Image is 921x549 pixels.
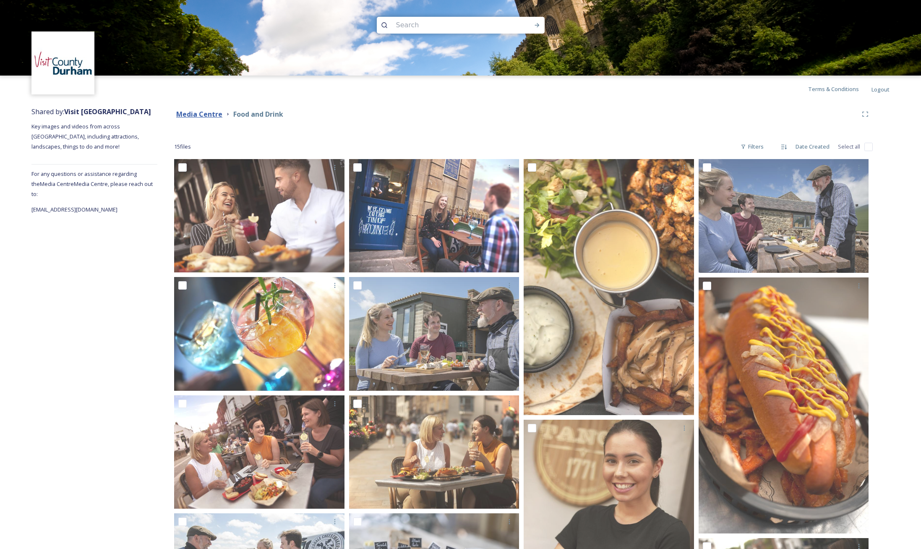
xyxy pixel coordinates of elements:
[233,110,283,119] strong: Food and Drink
[808,84,871,94] a: Terms & Conditions
[871,86,890,93] span: Logout
[349,159,519,272] img: Food and Drink Durham City
[176,110,222,119] strong: Media Centre
[838,143,860,151] span: Select all
[174,277,344,390] img: Food and Drink Durham City
[808,85,859,93] span: Terms & Conditions
[699,159,869,273] img: Teesdale Cheesemakers
[33,33,94,94] img: 1680077135441.jpeg
[31,206,117,213] span: [EMAIL_ADDRESS][DOMAIN_NAME]
[736,139,768,155] div: Filters
[174,143,191,151] span: 15 file s
[174,395,344,508] img: Food and Drink Durham City - Tango
[392,16,507,34] input: Search
[31,170,153,198] span: For any questions or assistance regarding the Media Centre Media Centre, please reach out to:
[174,159,344,272] img: Food and Drink Durham City
[699,277,869,533] img: Food and Drink - Durham City
[64,107,151,116] strong: Visit [GEOGRAPHIC_DATA]
[524,159,694,415] img: Food and Drink Durham City - Tango
[31,123,140,150] span: Key images and videos from across [GEOGRAPHIC_DATA], including attractions, landscapes, things to...
[31,107,151,116] span: Shared by:
[349,395,519,509] img: Alfresco dining Durham City
[349,277,519,391] img: Teesdale Cheesemakers
[791,139,834,155] div: Date Created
